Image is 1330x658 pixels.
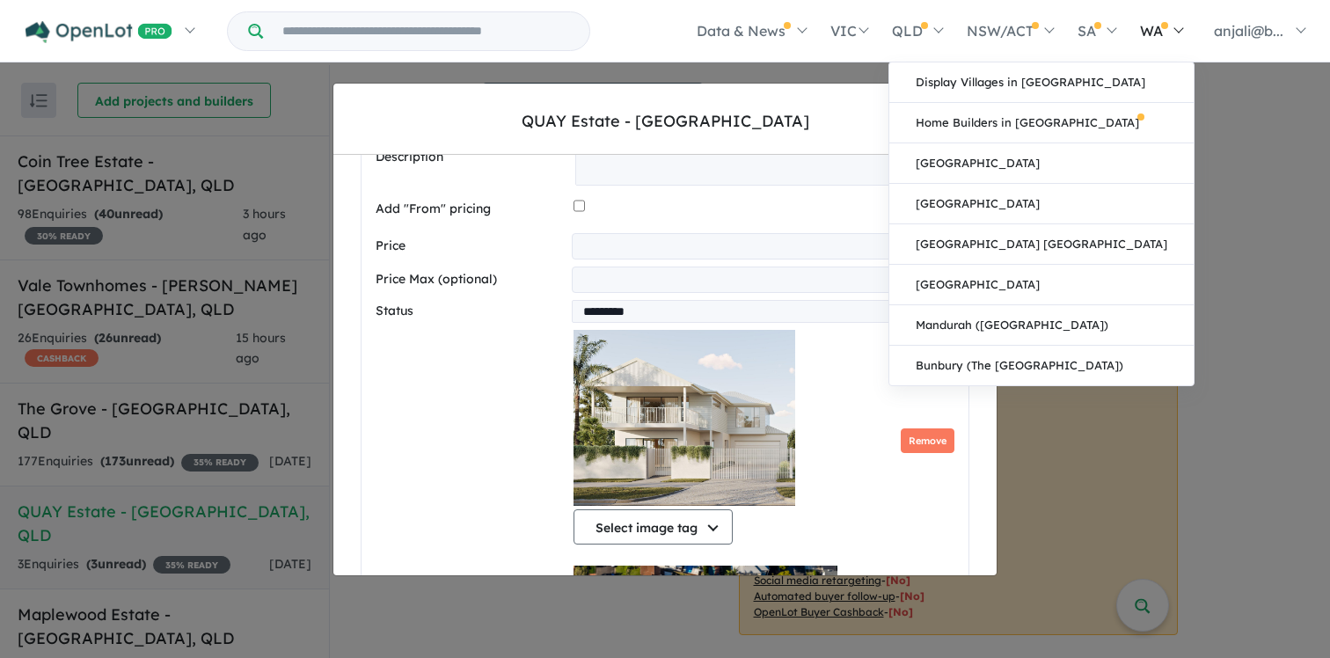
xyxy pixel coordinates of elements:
label: Price [376,236,565,257]
a: [GEOGRAPHIC_DATA] [889,143,1194,184]
img: Openlot PRO Logo White [26,21,172,43]
span: anjali@b... [1214,22,1283,40]
label: Price Max (optional) [376,269,565,290]
a: [GEOGRAPHIC_DATA] [GEOGRAPHIC_DATA] [889,224,1194,265]
a: Bunbury (The [GEOGRAPHIC_DATA]) [889,346,1194,385]
a: [GEOGRAPHIC_DATA] [889,184,1194,224]
div: QUAY Estate - [GEOGRAPHIC_DATA] [522,110,809,133]
a: Home Builders in [GEOGRAPHIC_DATA] [889,103,1194,143]
input: Try estate name, suburb, builder or developer [267,12,586,50]
label: Description [376,147,568,168]
a: Mandurah ([GEOGRAPHIC_DATA]) [889,305,1194,346]
button: Select image tag [574,509,733,545]
a: Display Villages in [GEOGRAPHIC_DATA] [889,62,1194,103]
label: Status [376,301,565,322]
label: Add "From" pricing [376,199,566,220]
button: Remove [901,428,954,454]
img: QUAY Estate - Lota - Lot 2/3 [574,330,795,506]
a: [GEOGRAPHIC_DATA] [889,265,1194,305]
